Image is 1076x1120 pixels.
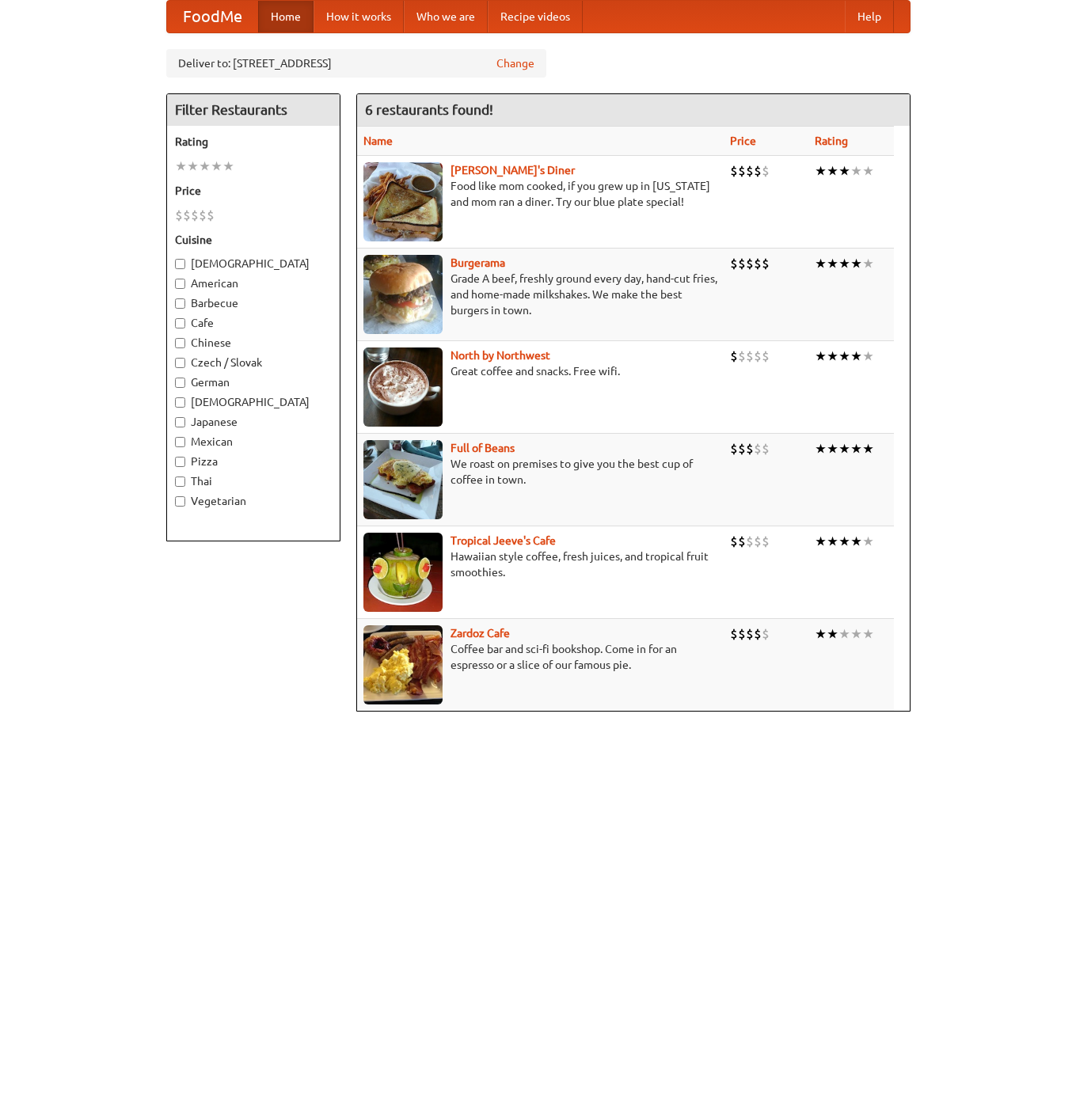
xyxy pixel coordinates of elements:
[451,442,515,454] a: Full of Beans
[175,496,185,507] input: Vegetarian
[862,162,874,180] li: ★
[363,641,717,673] p: Coffee bar and sci-fi bookshop. Come in for an espresso or a slice of our famous pie.
[175,207,183,224] li: $
[746,440,754,457] li: $
[496,55,534,71] a: Change
[451,627,510,640] a: Zardoz Cafe
[850,255,862,272] li: ★
[363,456,717,488] p: We roast on premises to give you the best cup of coffee in town.
[762,625,770,643] li: $
[762,533,770,550] li: $
[862,533,874,550] li: ★
[850,440,862,457] li: ★
[754,440,762,457] li: $
[746,347,754,365] li: $
[738,625,746,643] li: $
[199,207,207,224] li: $
[850,533,862,550] li: ★
[827,255,838,272] li: ★
[207,207,215,224] li: $
[175,275,332,291] label: American
[363,271,717,318] p: Grade A beef, freshly ground every day, hand-cut fries, and home-made milkshakes. We make the bes...
[166,49,546,78] div: Deliver to: [STREET_ADDRESS]
[738,255,746,272] li: $
[167,1,258,32] a: FoodMe
[175,374,332,390] label: German
[730,347,738,365] li: $
[175,437,185,447] input: Mexican
[365,102,493,117] ng-pluralize: 6 restaurants found!
[838,533,850,550] li: ★
[738,162,746,180] li: $
[363,162,443,241] img: sallys.jpg
[850,347,862,365] li: ★
[827,625,838,643] li: ★
[838,347,850,365] li: ★
[175,493,332,509] label: Vegetarian
[762,347,770,365] li: $
[746,533,754,550] li: $
[175,256,332,271] label: [DEMOGRAPHIC_DATA]
[762,440,770,457] li: $
[730,135,756,147] a: Price
[363,625,443,704] img: zardoz.jpg
[175,454,332,469] label: Pizza
[815,347,827,365] li: ★
[363,347,443,427] img: north.jpg
[175,355,332,370] label: Czech / Slovak
[175,397,185,408] input: [DEMOGRAPHIC_DATA]
[838,625,850,643] li: ★
[738,440,746,457] li: $
[730,625,738,643] li: $
[451,256,505,269] a: Burgerama
[850,625,862,643] li: ★
[827,347,838,365] li: ★
[363,363,717,379] p: Great coffee and snacks. Free wifi.
[363,135,393,147] a: Name
[175,457,185,467] input: Pizza
[363,178,717,210] p: Food like mom cooked, if you grew up in [US_STATE] and mom ran a diner. Try our blue plate special!
[762,255,770,272] li: $
[211,158,222,175] li: ★
[191,207,199,224] li: $
[175,414,332,430] label: Japanese
[730,162,738,180] li: $
[175,259,185,269] input: [DEMOGRAPHIC_DATA]
[738,347,746,365] li: $
[175,318,185,328] input: Cafe
[175,473,332,489] label: Thai
[746,625,754,643] li: $
[167,94,340,126] h4: Filter Restaurants
[850,162,862,180] li: ★
[862,255,874,272] li: ★
[827,162,838,180] li: ★
[488,1,583,32] a: Recipe videos
[862,625,874,643] li: ★
[175,158,187,175] li: ★
[187,158,199,175] li: ★
[175,315,332,331] label: Cafe
[183,207,191,224] li: $
[175,338,185,348] input: Chinese
[175,335,332,351] label: Chinese
[175,417,185,427] input: Japanese
[175,434,332,450] label: Mexican
[815,533,827,550] li: ★
[175,378,185,388] input: German
[730,255,738,272] li: $
[754,347,762,365] li: $
[451,349,550,362] a: North by Northwest
[838,255,850,272] li: ★
[451,534,556,547] b: Tropical Jeeve's Cafe
[730,533,738,550] li: $
[754,162,762,180] li: $
[175,232,332,248] h5: Cuisine
[175,476,185,487] input: Thai
[762,162,770,180] li: $
[815,625,827,643] li: ★
[451,164,575,177] b: [PERSON_NAME]'s Diner
[845,1,894,32] a: Help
